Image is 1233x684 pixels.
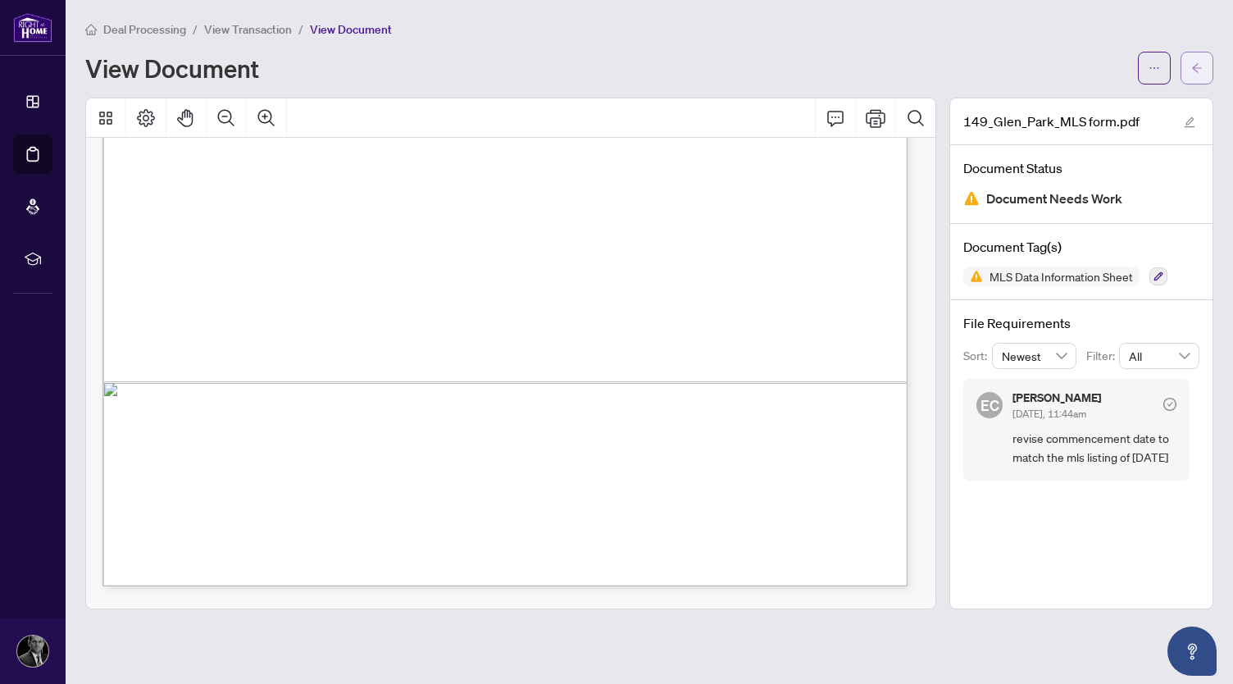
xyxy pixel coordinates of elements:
li: / [298,20,303,39]
img: Profile Icon [17,636,48,667]
span: All [1129,344,1190,368]
span: Document Needs Work [986,188,1122,210]
span: [DATE], 11:44am [1012,408,1086,420]
p: Filter: [1086,347,1119,365]
h4: File Requirements [963,313,1199,333]
span: View Document [310,22,392,37]
span: arrow-left [1191,62,1203,74]
h4: Document Tag(s) [963,237,1199,257]
span: home [85,24,97,35]
span: check-circle [1163,398,1176,411]
p: Sort: [963,347,992,365]
span: Newest [1002,344,1067,368]
li: / [193,20,198,39]
h5: [PERSON_NAME] [1012,392,1101,404]
h1: View Document [85,55,259,81]
span: ellipsis [1149,62,1160,74]
img: Document Status [963,190,980,207]
img: Status Icon [963,267,983,286]
img: logo [13,12,52,43]
span: View Transaction [204,22,292,37]
h4: Document Status [963,158,1199,178]
span: 149_Glen_Park_MLS form.pdf [963,112,1140,131]
span: revise commencement date to match the mls listing of [DATE] [1012,429,1176,467]
span: Deal Processing [103,22,186,37]
button: Open asap [1167,627,1217,676]
span: EC [980,394,999,417]
span: edit [1184,116,1195,128]
span: MLS Data Information Sheet [983,271,1140,282]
